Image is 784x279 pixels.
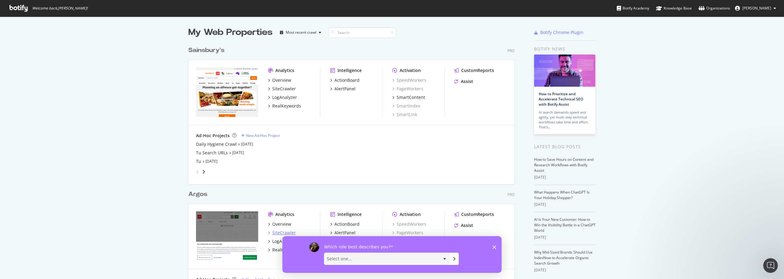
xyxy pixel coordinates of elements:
div: Ad-Hoc Projects [196,133,230,139]
a: CustomReports [454,67,494,74]
button: [PERSON_NAME] [730,3,781,13]
div: CustomReports [461,67,494,74]
div: angle-right [202,169,206,175]
span: Peter Dixon [742,6,771,11]
div: Botify Academy [617,5,649,11]
a: Overview [268,77,291,83]
a: Sainsbury's [188,46,227,55]
a: Why Mid-Sized Brands Should Use IndexNow to Accelerate Organic Search Growth [534,250,593,266]
a: SiteCrawler [268,86,296,92]
div: CustomReports [461,211,494,217]
div: Analytics [275,211,294,217]
a: PageWorkers [392,86,423,92]
img: www.argos.co.uk [196,211,258,261]
div: Activation [400,67,421,74]
div: LogAnalyzer [272,94,297,100]
a: What Happens When ChatGPT Is Your Holiday Shopper? [534,190,590,200]
button: Most recent crawl [277,28,324,37]
a: LogAnalyzer [268,238,297,244]
div: [DATE] [534,267,596,273]
a: SpeedWorkers [392,221,426,227]
a: SmartIndex [392,103,420,109]
div: SmartContent [397,94,425,100]
a: How to Save Hours on Content and Research Workflows with Botify Assist [534,157,594,173]
div: Overview [272,221,291,227]
div: Activation [400,211,421,217]
div: LogAnalyzer [272,238,297,244]
a: [DATE] [241,141,253,147]
a: ActionBoard [330,221,360,227]
div: [DATE] [534,235,596,240]
div: Pro [507,48,514,53]
a: Daily Hygiene Crawl [196,141,237,147]
div: Latest Blog Posts [534,143,596,150]
input: Search [329,27,396,38]
img: *.sainsburys.co.uk/ [196,67,258,117]
div: Sainsbury's [188,46,224,55]
div: Assist [461,222,473,228]
div: [DATE] [534,202,596,207]
div: SiteCrawler [272,230,296,236]
div: Overview [272,77,291,83]
a: Assist [454,78,473,85]
a: Botify Chrome Plugin [534,29,583,36]
a: PageWorkers [392,230,423,236]
a: Assist [454,222,473,228]
div: angle-left [194,167,202,177]
div: RealKeywords [272,247,301,253]
a: New Ad-Hoc Project [241,133,280,138]
a: RealKeywords [268,103,301,109]
div: [DATE] [534,175,596,180]
a: AI Is Your New Customer: How to Win the Visibility Battle in a ChatGPT World [534,217,596,233]
div: Organizations [699,5,730,11]
div: RealKeywords [272,103,301,109]
div: Botify news [534,46,596,52]
div: Intelligence [337,67,362,74]
a: CustomReports [454,211,494,217]
div: Knowledge Base [656,5,692,11]
a: Tu Search URLs [196,150,228,156]
a: How to Prioritize and Accelerate Technical SEO with Botify Assist [539,91,583,107]
div: AlertPanel [334,86,356,92]
a: SmartLink [392,111,417,118]
a: AlertPanel [330,86,356,92]
div: Most recent crawl [286,31,316,34]
div: Botify Chrome Plugin [540,29,583,36]
div: Pro [507,192,514,197]
a: SpeedWorkers [392,77,426,83]
div: My Web Properties [188,26,273,39]
div: SiteCrawler [272,86,296,92]
div: ActionBoard [334,221,360,227]
iframe: Survey by Laura from Botify [282,236,502,273]
div: AI search demands speed and agility, yet multi-step technical workflows take time and effort. Tha... [539,110,591,130]
iframe: Intercom live chat [763,258,778,273]
a: Tu [196,158,201,164]
a: SmartContent [392,94,425,100]
img: How to Prioritize and Accelerate Technical SEO with Botify Assist [534,55,595,87]
div: Argos [188,190,207,199]
a: LogAnalyzer [268,94,297,100]
a: [DATE] [232,150,244,155]
div: ActionBoard [334,77,360,83]
div: Intelligence [337,211,362,217]
a: ActionBoard [330,77,360,83]
div: New Ad-Hoc Project [246,133,280,138]
a: Argos [188,190,210,199]
span: Welcome back, [PERSON_NAME] ! [32,6,88,11]
div: Analytics [275,67,294,74]
a: AlertPanel [330,230,356,236]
